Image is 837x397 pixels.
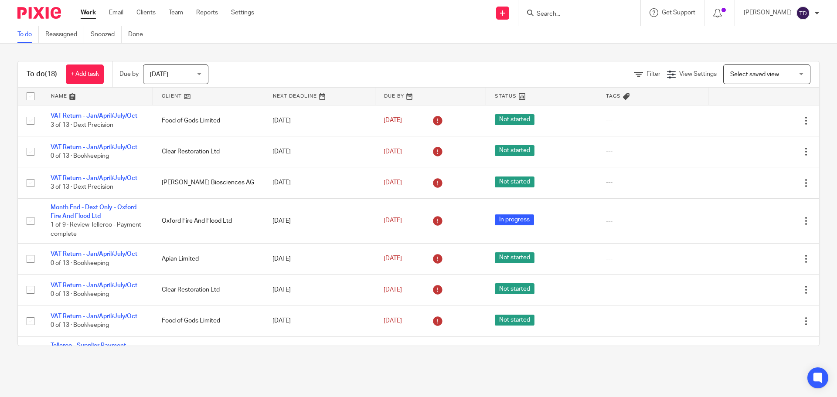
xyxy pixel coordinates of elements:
td: [DATE] [264,136,375,167]
div: --- [606,316,700,325]
a: VAT Return - Jan/April/July/Oct [51,282,137,288]
td: Cellexcel Ltd [153,336,264,372]
td: [DATE] [264,274,375,305]
span: Tags [606,94,621,98]
td: [DATE] [264,167,375,198]
span: 0 of 13 · Bookkeeping [51,260,109,266]
a: Email [109,8,123,17]
span: 1 of 9 · Review Telleroo - Payment complete [51,222,141,238]
span: Not started [495,176,534,187]
span: Not started [495,283,534,294]
img: Pixie [17,7,61,19]
div: --- [606,254,700,263]
h1: To do [27,70,57,79]
input: Search [536,10,614,18]
span: Not started [495,315,534,326]
div: --- [606,217,700,225]
a: VAT Return - Jan/April/July/Oct [51,113,137,119]
div: --- [606,116,700,125]
td: Clear Restoration Ltd [153,136,264,167]
div: --- [606,285,700,294]
span: Not started [495,114,534,125]
p: Due by [119,70,139,78]
span: 0 of 13 · Bookkeeping [51,322,109,329]
span: [DATE] [384,318,402,324]
span: [DATE] [384,217,402,224]
span: Not started [495,252,534,263]
a: VAT Return - Jan/April/July/Oct [51,251,137,257]
td: Food of Gods Limited [153,105,264,136]
span: Not started [495,145,534,156]
span: 3 of 13 · Dext Precision [51,184,113,190]
span: [DATE] [384,256,402,262]
span: 3 of 13 · Dext Precision [51,122,113,128]
a: Work [81,8,96,17]
a: Reassigned [45,26,84,43]
span: Filter [646,71,660,77]
a: Clients [136,8,156,17]
span: 0 of 13 · Bookkeeping [51,291,109,297]
span: (18) [45,71,57,78]
a: Telleroo - Supplier Payment [51,343,126,349]
a: VAT Return - Jan/April/July/Oct [51,175,137,181]
div: --- [606,147,700,156]
td: Apian Limited [153,243,264,274]
td: [PERSON_NAME] Biosciences AG [153,167,264,198]
span: [DATE] [384,149,402,155]
td: [DATE] [264,105,375,136]
td: Oxford Fire And Flood Ltd [153,198,264,243]
a: To do [17,26,39,43]
span: Select saved view [730,71,779,78]
a: Done [128,26,150,43]
span: Get Support [662,10,695,16]
div: --- [606,178,700,187]
td: [DATE] [264,198,375,243]
p: [PERSON_NAME] [744,8,792,17]
a: Snoozed [91,26,122,43]
td: Food of Gods Limited [153,305,264,336]
span: [DATE] [384,118,402,124]
span: In progress [495,214,534,225]
span: [DATE] [150,71,168,78]
a: Month End - Dext Only - Oxford Fire And Flood Ltd [51,204,136,219]
td: [DATE] [264,243,375,274]
span: [DATE] [384,287,402,293]
a: Settings [231,8,254,17]
span: View Settings [679,71,717,77]
a: Reports [196,8,218,17]
a: VAT Return - Jan/April/July/Oct [51,313,137,319]
td: [DATE] [264,305,375,336]
a: VAT Return - Jan/April/July/Oct [51,144,137,150]
a: Team [169,8,183,17]
td: [DATE] [264,336,375,372]
a: + Add task [66,64,104,84]
span: [DATE] [384,180,402,186]
img: svg%3E [796,6,810,20]
td: Clear Restoration Ltd [153,274,264,305]
span: 0 of 13 · Bookkeeping [51,153,109,159]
